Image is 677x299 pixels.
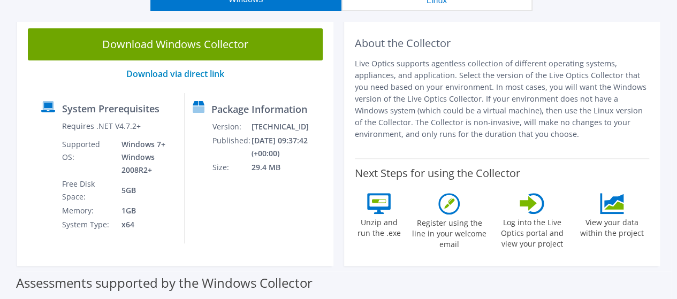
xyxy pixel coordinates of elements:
[575,214,649,239] label: View your data within the project
[251,120,329,134] td: [TECHNICAL_ID]
[113,137,176,177] td: Windows 7+ Windows 2008R2+
[62,103,159,114] label: System Prerequisites
[62,177,113,204] td: Free Disk Space:
[495,214,569,249] label: Log into the Live Optics portal and view your project
[409,214,490,250] label: Register using the line in your welcome email
[62,204,113,218] td: Memory:
[355,37,650,50] h2: About the Collector
[16,278,313,288] label: Assessments supported by the Windows Collector
[211,104,307,114] label: Package Information
[355,167,520,180] label: Next Steps for using the Collector
[355,214,404,239] label: Unzip and run the .exe
[212,134,251,160] td: Published:
[355,58,650,140] p: Live Optics supports agentless collection of different operating systems, appliances, and applica...
[28,28,323,60] a: Download Windows Collector
[126,68,224,80] a: Download via direct link
[113,204,176,218] td: 1GB
[62,121,141,132] label: Requires .NET V4.7.2+
[251,160,329,174] td: 29.4 MB
[62,137,113,177] td: Supported OS:
[62,218,113,232] td: System Type:
[113,218,176,232] td: x64
[212,120,251,134] td: Version:
[212,160,251,174] td: Size:
[251,134,329,160] td: [DATE] 09:37:42 (+00:00)
[113,177,176,204] td: 5GB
